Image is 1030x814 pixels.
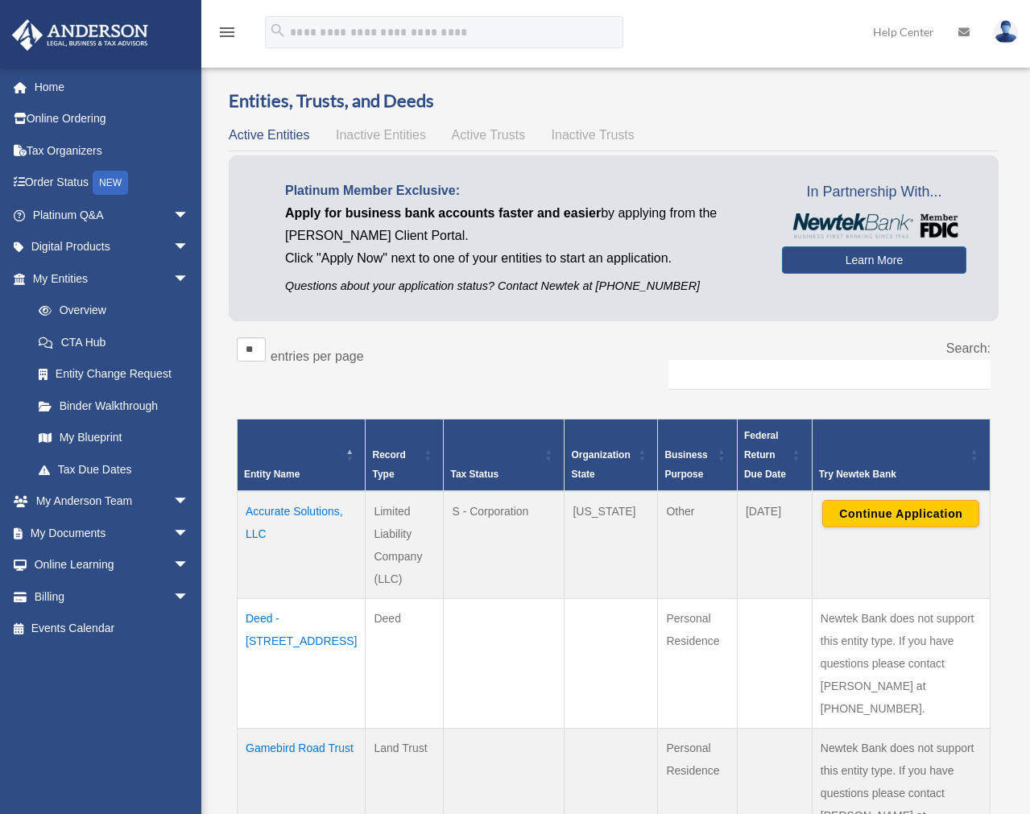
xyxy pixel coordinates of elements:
td: Deed - [STREET_ADDRESS] [238,599,366,729]
td: Newtek Bank does not support this entity type. If you have questions please contact [PERSON_NAME]... [812,599,990,729]
a: Tax Due Dates [23,453,205,486]
p: Questions about your application status? Contact Newtek at [PHONE_NUMBER] [285,276,758,296]
span: Tax Status [450,469,498,480]
a: My Entitiesarrow_drop_down [11,262,205,295]
span: Federal Return Due Date [744,430,786,480]
td: S - Corporation [444,491,565,599]
th: Organization State: Activate to sort [565,419,658,492]
span: Inactive Trusts [552,128,635,142]
a: Order StatusNEW [11,167,213,200]
a: My Anderson Teamarrow_drop_down [11,486,213,518]
a: Online Ordering [11,103,213,135]
span: Record Type [372,449,405,480]
img: User Pic [994,20,1018,43]
a: Home [11,71,213,103]
i: menu [217,23,237,42]
th: Record Type: Activate to sort [366,419,444,492]
th: Entity Name: Activate to invert sorting [238,419,366,492]
span: arrow_drop_down [173,486,205,519]
a: Billingarrow_drop_down [11,581,213,613]
td: Personal Residence [658,599,738,729]
p: Platinum Member Exclusive: [285,180,758,202]
th: Business Purpose: Activate to sort [658,419,738,492]
a: Digital Productsarrow_drop_down [11,231,213,263]
div: Try Newtek Bank [819,465,966,484]
label: entries per page [271,349,364,363]
td: [DATE] [737,491,812,599]
span: Apply for business bank accounts faster and easier [285,206,601,220]
a: Overview [23,295,197,327]
td: [US_STATE] [565,491,658,599]
a: Events Calendar [11,613,213,645]
span: Business Purpose [664,449,707,480]
span: Active Entities [229,128,309,142]
th: Try Newtek Bank : Activate to sort [812,419,990,492]
a: My Blueprint [23,422,205,454]
span: Entity Name [244,469,300,480]
span: In Partnership With... [782,180,966,205]
span: arrow_drop_down [173,581,205,614]
span: arrow_drop_down [173,262,205,295]
td: Other [658,491,738,599]
span: arrow_drop_down [173,517,205,550]
a: Tax Organizers [11,134,213,167]
p: by applying from the [PERSON_NAME] Client Portal. [285,202,758,247]
th: Federal Return Due Date: Activate to sort [737,419,812,492]
td: Deed [366,599,444,729]
span: Organization State [571,449,630,480]
p: Click "Apply Now" next to one of your entities to start an application. [285,247,758,270]
td: Limited Liability Company (LLC) [366,491,444,599]
th: Tax Status: Activate to sort [444,419,565,492]
a: Platinum Q&Aarrow_drop_down [11,199,213,231]
span: Inactive Entities [336,128,426,142]
img: Anderson Advisors Platinum Portal [7,19,153,51]
i: search [269,22,287,39]
a: My Documentsarrow_drop_down [11,517,213,549]
img: NewtekBankLogoSM.png [790,213,958,238]
td: Accurate Solutions, LLC [238,491,366,599]
span: arrow_drop_down [173,231,205,264]
a: Entity Change Request [23,358,205,390]
span: Active Trusts [452,128,526,142]
a: Online Learningarrow_drop_down [11,549,213,581]
a: Learn More [782,246,966,274]
a: CTA Hub [23,326,205,358]
label: Search: [946,341,991,355]
button: Continue Application [822,500,979,527]
a: menu [217,28,237,42]
span: arrow_drop_down [173,199,205,232]
h3: Entities, Trusts, and Deeds [229,89,999,114]
a: Binder Walkthrough [23,390,205,422]
div: NEW [93,171,128,195]
span: arrow_drop_down [173,549,205,582]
